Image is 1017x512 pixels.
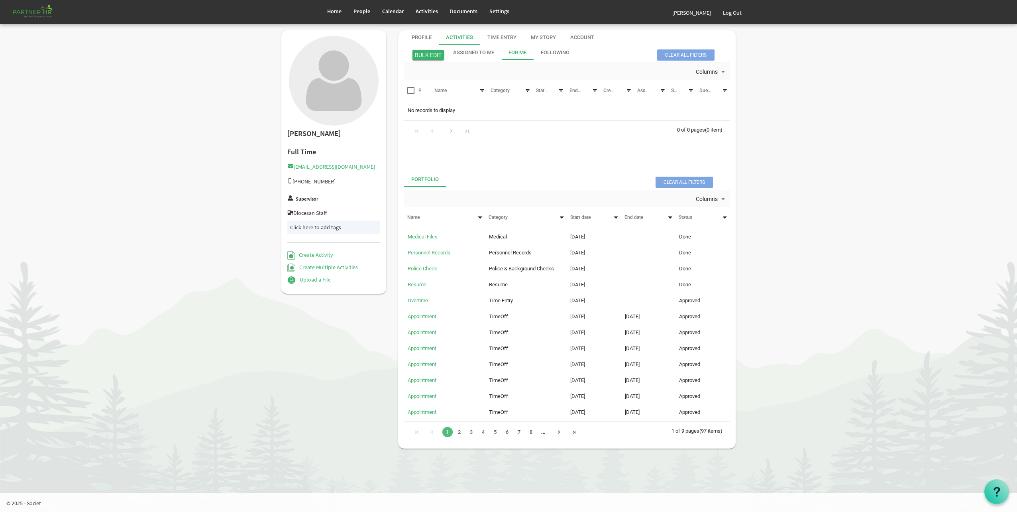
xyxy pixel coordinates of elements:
[485,310,567,323] td: TimeOff column header Category
[717,2,748,24] a: Log Out
[567,262,621,276] td: 5/23/2024 column header Start date
[695,194,719,204] span: Columns
[408,377,436,383] a: Appointment
[485,358,567,371] td: TimeOff column header Category
[679,215,692,220] span: Status
[671,428,699,434] span: 1 of 9 pages
[408,345,436,351] a: Appointment
[621,342,675,355] td: 8/27/2025 column header End date
[404,294,485,307] td: Overtime is template cell column header Name
[570,34,594,41] div: Account
[287,163,375,170] a: [EMAIL_ADDRESS][DOMAIN_NAME]
[408,313,436,319] a: Appointment
[624,215,643,220] span: End date
[694,190,728,207] div: Columns
[453,49,494,57] div: Assigned To Me
[675,358,730,371] td: Approved column header Status
[675,278,730,291] td: Done column header Status
[485,406,567,419] td: TimeOff column header Category
[404,358,485,371] td: Appointment is template cell column header Name
[404,173,730,187] div: tab-header
[404,230,485,244] td: Medical Files is template cell column header Name
[287,264,295,272] img: Create Multiple Activities
[485,342,567,355] td: TimeOff column header Category
[675,342,730,355] td: Approved column header Status
[382,8,404,15] span: Calendar
[514,427,524,437] a: Goto Page 7
[404,342,485,355] td: Appointment is template cell column header Name
[491,88,510,93] span: Category
[675,390,730,403] td: Approved column header Status
[621,358,675,371] td: 8/19/2025 column header End date
[478,427,489,437] a: Goto Page 4
[531,34,556,41] div: My Story
[675,406,730,419] td: Approved column header Status
[675,326,730,339] td: Approved column header Status
[461,125,472,136] div: Go to last page
[408,250,450,256] a: Personnel Records
[416,8,438,15] span: Activities
[412,50,444,60] span: BULK EDIT
[404,30,742,45] div: tab-header
[569,88,588,93] span: End date
[621,390,675,403] td: 5/28/2025 column header End date
[656,177,713,188] span: Clear all filters
[567,310,621,323] td: 11/20/2025 column header Start date
[408,409,436,415] a: Appointment
[621,326,675,339] td: 11/14/2025 column header End date
[287,276,296,284] img: Upload a File
[404,262,485,276] td: Police Check is template cell column header Name
[675,310,730,323] td: Approved column header Status
[485,262,567,276] td: Police & Background Checks column header Category
[404,374,485,387] td: Appointment is template cell column header Name
[490,427,501,437] a: Goto Page 5
[466,427,477,437] a: Goto Page 3
[695,67,719,77] span: Columns
[404,326,485,339] td: Appointment is template cell column header Name
[621,406,675,419] td: 5/29/2025 column header End date
[411,125,422,136] div: Go to first page
[489,215,508,220] span: Category
[408,234,438,240] a: Medical Files
[508,49,526,57] div: For Me
[538,427,548,435] a: Go to next pager
[567,358,621,371] td: 8/19/2025 column header Start date
[485,390,567,403] td: TimeOff column header Category
[287,178,380,185] h5: [PHONE_NUMBER]
[621,262,675,276] td: column header End date
[694,63,728,80] div: Columns
[427,125,438,136] div: Go to previous page
[408,329,436,335] a: Appointment
[489,8,509,15] span: Settings
[603,88,627,93] span: Created for
[404,390,485,403] td: Appointment is template cell column header Name
[567,326,621,339] td: 11/14/2025 column header Start date
[287,210,380,216] h5: Diocesan Staff
[705,127,723,133] span: (0 item)
[412,34,432,41] div: Profile
[404,310,485,323] td: Appointment is template cell column header Name
[699,428,723,434] span: (97 items)
[485,278,567,291] td: Resume column header Category
[404,278,485,291] td: Resume is template cell column header Name
[411,426,422,437] div: Go to first page
[637,88,663,93] span: Assigned to
[536,88,556,93] span: Start date
[434,88,447,93] span: Name
[404,406,485,419] td: Appointment is template cell column header Name
[567,278,621,291] td: 5/23/2024 column header Start date
[287,276,331,283] a: Upload a File
[621,246,675,260] td: column header End date
[677,127,705,133] span: 0 of 0 pages
[675,230,730,244] td: Done column header Status
[427,426,438,437] div: Go to previous page
[554,426,564,437] div: Go to next page
[621,294,675,307] td: column header End date
[418,88,422,93] span: P
[404,103,730,118] td: No records to display
[408,361,436,367] a: Appointment
[289,36,379,126] img: User with no profile picture
[487,34,516,41] div: Time Entry
[287,251,333,258] a: Create Activity
[570,215,591,220] span: Start date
